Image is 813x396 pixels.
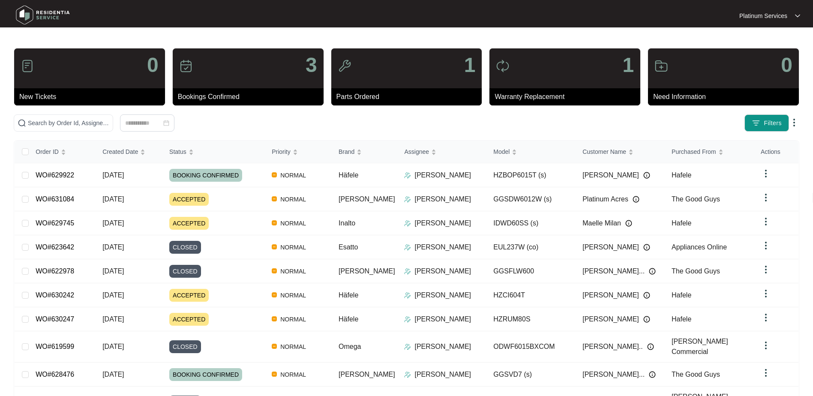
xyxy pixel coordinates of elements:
[582,170,639,180] span: [PERSON_NAME]
[338,59,351,73] img: icon
[339,267,395,275] span: [PERSON_NAME]
[486,259,576,283] td: GGSFLW600
[582,242,639,252] span: [PERSON_NAME]
[339,291,358,299] span: Häfele
[404,147,429,156] span: Assignee
[102,147,138,156] span: Created Date
[162,141,265,163] th: Status
[404,316,411,323] img: Assigner Icon
[169,193,209,206] span: ACCEPTED
[277,342,309,352] span: NORMAL
[272,372,277,377] img: Vercel Logo
[36,243,74,251] a: WO#623642
[672,315,691,323] span: Hafele
[277,290,309,300] span: NORMAL
[169,217,209,230] span: ACCEPTED
[672,147,716,156] span: Purchased From
[486,235,576,259] td: EUL237W (co)
[339,195,395,203] span: [PERSON_NAME]
[582,194,628,204] span: Platinum Acres
[36,291,74,299] a: WO#630242
[169,265,201,278] span: CLOSED
[96,141,162,163] th: Created Date
[761,264,771,275] img: dropdown arrow
[102,291,124,299] span: [DATE]
[272,244,277,249] img: Vercel Logo
[761,288,771,299] img: dropdown arrow
[36,371,74,378] a: WO#628476
[582,369,645,380] span: [PERSON_NAME]...
[486,283,576,307] td: HZCI604T
[414,194,471,204] p: [PERSON_NAME]
[754,141,798,163] th: Actions
[625,220,632,227] img: Info icon
[265,141,332,163] th: Priority
[169,147,186,156] span: Status
[102,243,124,251] span: [DATE]
[404,220,411,227] img: Assigner Icon
[21,59,34,73] img: icon
[277,170,309,180] span: NORMAL
[332,141,397,163] th: Brand
[414,266,471,276] p: [PERSON_NAME]
[277,242,309,252] span: NORMAL
[643,172,650,179] img: Info icon
[486,211,576,235] td: IDWD60SS (s)
[102,219,124,227] span: [DATE]
[496,59,510,73] img: icon
[582,314,639,324] span: [PERSON_NAME]
[178,92,324,102] p: Bookings Confirmed
[739,12,787,20] p: Platinum Services
[13,2,73,28] img: residentia service logo
[169,340,201,353] span: CLOSED
[102,267,124,275] span: [DATE]
[761,240,771,251] img: dropdown arrow
[272,220,277,225] img: Vercel Logo
[404,196,411,203] img: Assigner Icon
[495,92,640,102] p: Warranty Replacement
[761,168,771,179] img: dropdown arrow
[582,290,639,300] span: [PERSON_NAME]
[339,243,358,251] span: Esatto
[272,268,277,273] img: Vercel Logo
[277,314,309,324] span: NORMAL
[102,171,124,179] span: [DATE]
[672,291,691,299] span: Hafele
[582,218,621,228] span: Maelle Milan
[169,289,209,302] span: ACCEPTED
[272,316,277,321] img: Vercel Logo
[486,141,576,163] th: Model
[147,55,159,75] p: 0
[272,147,291,156] span: Priority
[761,192,771,203] img: dropdown arrow
[277,369,309,380] span: NORMAL
[672,195,720,203] span: The Good Guys
[672,219,691,227] span: Hafele
[36,315,74,323] a: WO#630247
[672,243,727,251] span: Appliances Online
[622,55,634,75] p: 1
[795,14,800,18] img: dropdown arrow
[36,267,74,275] a: WO#622978
[752,119,760,127] img: filter icon
[789,117,799,128] img: dropdown arrow
[19,92,165,102] p: New Tickets
[493,147,510,156] span: Model
[781,55,792,75] p: 0
[339,371,395,378] span: [PERSON_NAME]
[169,313,209,326] span: ACCEPTED
[486,363,576,387] td: GGSVD7 (s)
[414,290,471,300] p: [PERSON_NAME]
[761,340,771,351] img: dropdown arrow
[36,219,74,227] a: WO#629745
[761,368,771,378] img: dropdown arrow
[582,147,626,156] span: Customer Name
[744,114,789,132] button: filter iconFilters
[169,368,242,381] span: BOOKING CONFIRMED
[102,315,124,323] span: [DATE]
[582,266,645,276] span: [PERSON_NAME]...
[169,241,201,254] span: CLOSED
[414,342,471,352] p: [PERSON_NAME]
[339,219,355,227] span: Inalto
[643,316,650,323] img: Info icon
